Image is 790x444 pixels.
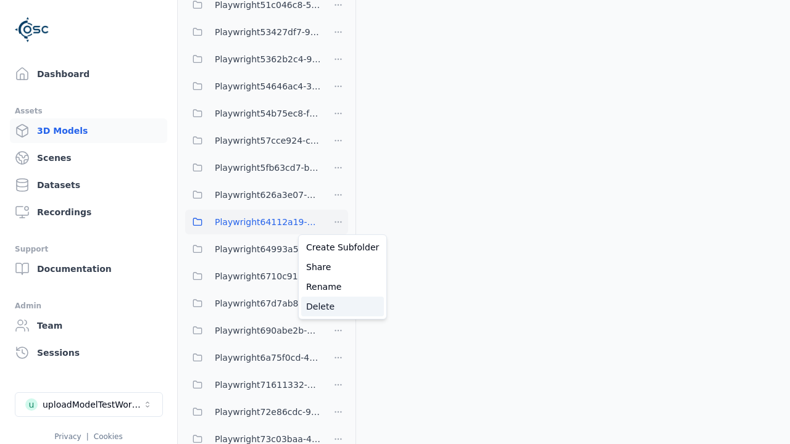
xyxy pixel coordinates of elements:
[301,257,384,277] a: Share
[301,237,384,257] a: Create Subfolder
[301,297,384,316] a: Delete
[301,277,384,297] a: Rename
